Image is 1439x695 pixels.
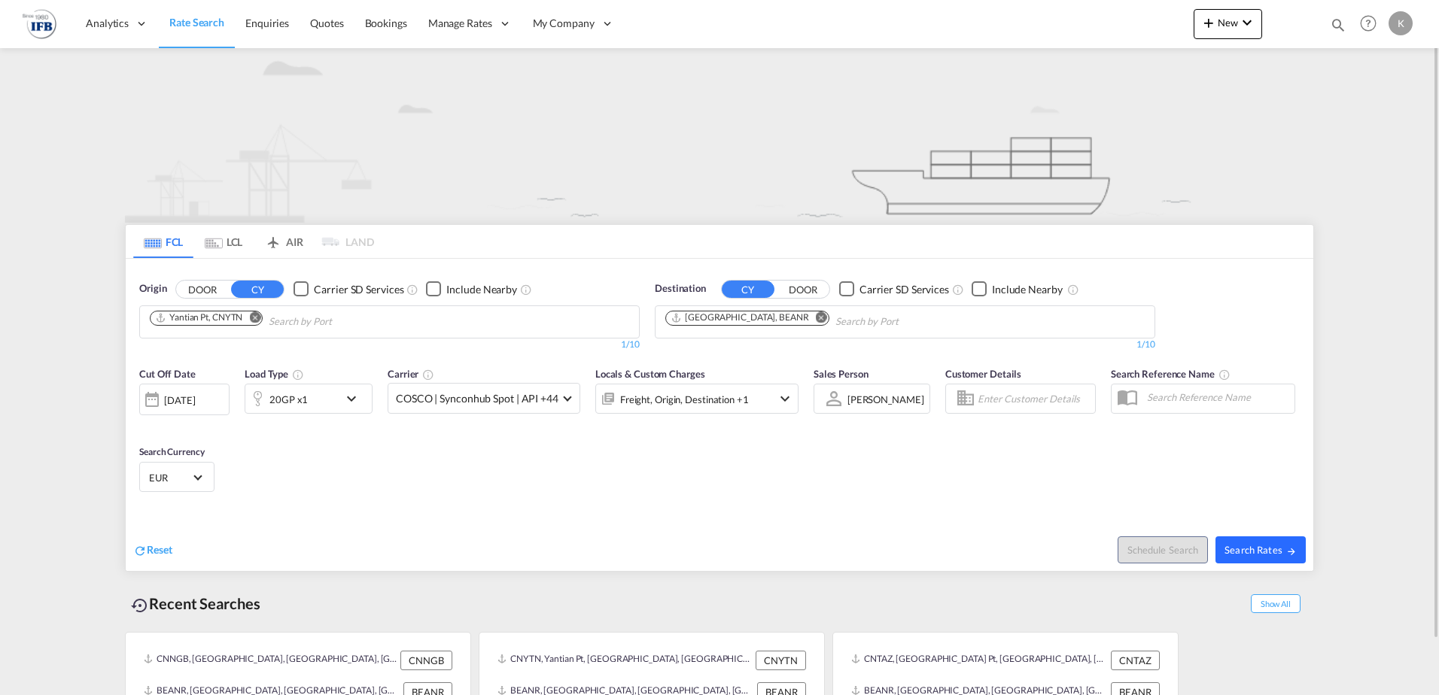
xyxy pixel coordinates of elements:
div: OriginDOOR CY Checkbox No InkUnchecked: Search for CY (Container Yard) services for all selected ... [126,259,1313,571]
md-chips-wrap: Chips container. Use arrow keys to select chips. [148,306,418,334]
input: Chips input. [269,310,412,334]
md-checkbox: Checkbox No Ink [294,281,403,297]
span: My Company [533,16,595,31]
md-icon: icon-chevron-down [342,390,368,408]
span: Customer Details [945,368,1021,380]
span: Bookings [365,17,407,29]
button: Note: By default Schedule search will only considerorigin ports, destination ports and cut off da... [1118,536,1208,563]
div: CNTAZ, Taizhou Pt, China, Greater China & Far East Asia, Asia Pacific [851,651,1107,670]
div: 1/10 [655,338,1155,351]
img: new-FCL.png [125,48,1314,223]
div: Recent Searches [125,587,266,621]
md-icon: Unchecked: Ignores neighbouring ports when fetching rates.Checked : Includes neighbouring ports w... [1067,284,1079,296]
div: [DATE] [164,393,195,407]
button: DOOR [176,281,229,298]
md-icon: Unchecked: Search for CY (Container Yard) services for all selected carriers.Checked : Search for... [952,284,964,296]
button: DOOR [777,281,829,298]
div: CNTAZ [1111,651,1160,670]
span: Locals & Custom Charges [595,368,705,380]
span: Carrier [388,368,434,380]
md-icon: icon-backup-restore [131,596,149,615]
md-pagination-wrapper: Use the left and right arrow keys to navigate between tabs [133,225,374,258]
div: Yantian Pt, CNYTN [155,311,242,324]
button: Search Ratesicon-arrow-right [1215,536,1306,563]
div: 20GP x1icon-chevron-down [245,384,373,414]
div: Include Nearby [992,282,1063,297]
span: COSCO | Synconhub Spot | API +44 [396,391,558,406]
md-icon: icon-chevron-down [1238,14,1256,32]
md-checkbox: Checkbox No Ink [972,281,1063,297]
md-tab-item: LCL [193,225,254,258]
button: icon-plus 400-fgNewicon-chevron-down [1194,9,1262,39]
span: Manage Rates [428,16,492,31]
span: Analytics [86,16,129,31]
div: 20GP x1 [269,389,308,410]
span: Search Currency [139,446,205,457]
button: CY [231,281,284,298]
span: Quotes [310,17,343,29]
span: Sales Person [814,368,869,380]
span: Origin [139,281,166,296]
md-icon: icon-magnify [1330,17,1346,33]
span: Help [1355,11,1381,36]
md-select: Sales Person: Ken Coekaerts [846,388,926,410]
input: Enter Customer Details [978,387,1091,410]
input: Chips input. [835,310,978,334]
md-icon: Unchecked: Ignores neighbouring ports when fetching rates.Checked : Includes neighbouring ports w... [520,284,532,296]
button: Remove [806,311,829,326]
div: [PERSON_NAME] [847,393,924,405]
div: CNYTN [756,651,806,670]
button: Remove [239,311,262,326]
span: EUR [149,471,191,484]
span: Search Reference Name [1111,368,1231,380]
span: Search Rates [1225,544,1297,556]
img: b4b53bb0256b11ee9ca18b7abc72fd7f.png [23,7,56,41]
md-icon: Unchecked: Search for CY (Container Yard) services for all selected carriers.Checked : Search for... [406,284,418,296]
div: icon-refreshReset [133,542,172,559]
div: Press delete to remove this chip. [155,311,245,324]
md-datepicker: Select [139,414,151,434]
md-icon: icon-airplane [264,233,282,244]
md-icon: icon-plus 400-fg [1200,14,1218,32]
md-checkbox: Checkbox No Ink [426,281,517,297]
div: Help [1355,11,1389,38]
span: Show All [1251,594,1301,613]
div: K [1389,11,1413,35]
span: New [1200,17,1256,29]
div: Freight Origin Destination Factory Stuffing [620,389,749,410]
md-select: Select Currency: € EUREuro [148,466,206,488]
div: [DATE] [139,384,230,415]
span: Rate Search [169,16,224,29]
span: Load Type [245,368,304,380]
div: Press delete to remove this chip. [671,311,812,324]
md-icon: icon-chevron-down [776,390,794,408]
md-icon: icon-information-outline [292,369,304,381]
div: icon-magnify [1330,17,1346,39]
md-tab-item: FCL [133,225,193,258]
md-tab-item: AIR [254,225,314,258]
md-icon: icon-refresh [133,544,147,557]
span: Enquiries [245,17,289,29]
input: Search Reference Name [1139,386,1294,408]
span: Cut Off Date [139,368,196,380]
span: Reset [147,543,172,556]
div: CNNGB [400,651,452,670]
div: Antwerp, BEANR [671,311,809,324]
div: 1/10 [139,338,640,351]
md-icon: Your search will be saved by the below given name [1218,369,1231,381]
div: CNNGB, Ningbo, China, Greater China & Far East Asia, Asia Pacific [144,651,397,670]
md-icon: The selected Trucker/Carrierwill be displayed in the rate results If the rates are from another f... [422,369,434,381]
md-chips-wrap: Chips container. Use arrow keys to select chips. [663,306,984,334]
div: Include Nearby [446,282,517,297]
span: Destination [655,281,706,296]
button: CY [722,281,774,298]
md-checkbox: Checkbox No Ink [839,281,949,297]
div: Freight Origin Destination Factory Stuffingicon-chevron-down [595,384,799,414]
div: CNYTN, Yantian Pt, China, Greater China & Far East Asia, Asia Pacific [497,651,752,670]
div: Carrier SD Services [314,282,403,297]
div: Carrier SD Services [859,282,949,297]
md-icon: icon-arrow-right [1286,546,1297,557]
